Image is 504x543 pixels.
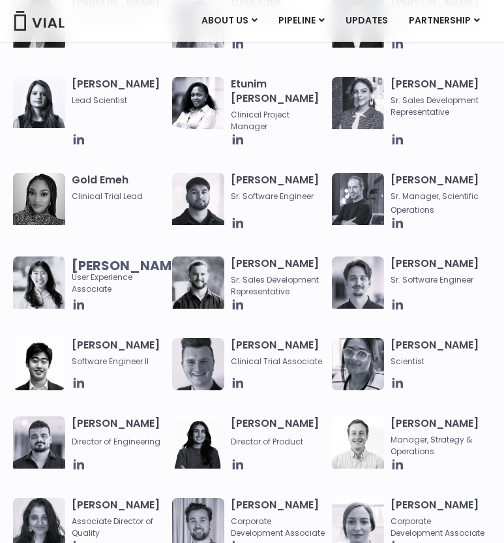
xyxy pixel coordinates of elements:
img: Headshot of smiling woman named Elia [13,77,65,129]
a: ABOUT USMenu Toggle [191,10,267,32]
h3: Gold Emeh [72,173,166,202]
span: Sr. Software Engineer [391,274,484,286]
h3: [PERSON_NAME] [391,77,484,118]
span: Sr. Software Engineer [231,191,325,202]
span: Corporate Development Associate [391,516,484,539]
span: Clinical Trial Associate [231,356,325,367]
span: Scientist [391,356,484,367]
h3: [PERSON_NAME] [391,416,484,458]
img: A woman wearing a leopard print shirt in a black and white photo. [13,173,65,225]
span: User Experience Associate [72,260,166,295]
img: Kyle Mayfield [332,416,384,469]
img: Jason Zhang [13,338,65,390]
span: Director of Engineering [72,436,160,447]
a: PARTNERSHIPMenu Toggle [398,10,490,32]
img: Fran [332,256,384,309]
h3: Etunim [PERSON_NAME] [231,77,325,132]
h3: [PERSON_NAME] [391,338,484,367]
h3: [PERSON_NAME] [231,338,325,367]
img: Smiling woman named Ira [172,416,224,469]
a: PIPELINEMenu Toggle [268,10,334,32]
img: Headshot of smiling man named Collin [172,338,224,390]
span: Lead Scientist [72,95,166,106]
span: Sr. Manager, Scientific Operations [391,191,479,215]
h3: [PERSON_NAME] [72,498,166,539]
span: Clinical Project Manager [231,109,325,132]
h3: [PERSON_NAME] [72,416,166,448]
h3: [PERSON_NAME] [72,77,166,106]
img: Smiling woman named Gabriella [332,77,384,129]
span: Clinical Trial Lead [72,191,166,202]
h3: [PERSON_NAME] [72,338,166,367]
span: Associate Director of Quality [72,516,166,539]
img: Headshot of smiling of man named Gurman [172,173,224,225]
h3: [PERSON_NAME] [231,173,325,202]
span: Software Engineer II [72,356,166,367]
img: Image of smiling woman named Etunim [172,77,224,129]
h3: [PERSON_NAME] [391,256,484,286]
span: Sr. Sales Development Representative [391,95,484,118]
img: Headshot of smiling man named Jared [332,173,384,225]
img: Vial Logo [13,11,65,31]
b: [PERSON_NAME] [72,256,185,275]
span: Director of Product [231,436,303,447]
h3: [PERSON_NAME] [231,416,325,448]
a: UPDATES [335,10,398,32]
h3: [PERSON_NAME] [231,498,325,539]
img: Igor [13,416,65,469]
span: Corporate Development Associate [231,516,325,539]
img: Headshot of smiling woman named Anjali [332,338,384,390]
h3: [PERSON_NAME] [391,173,484,216]
img: Image of smiling man named Hugo [172,256,224,309]
h3: [PERSON_NAME] [231,256,325,298]
h3: [PERSON_NAME] [391,498,484,539]
span: Manager, Strategy & Operations [391,434,484,458]
span: Sr. Sales Development Representative [231,274,325,298]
